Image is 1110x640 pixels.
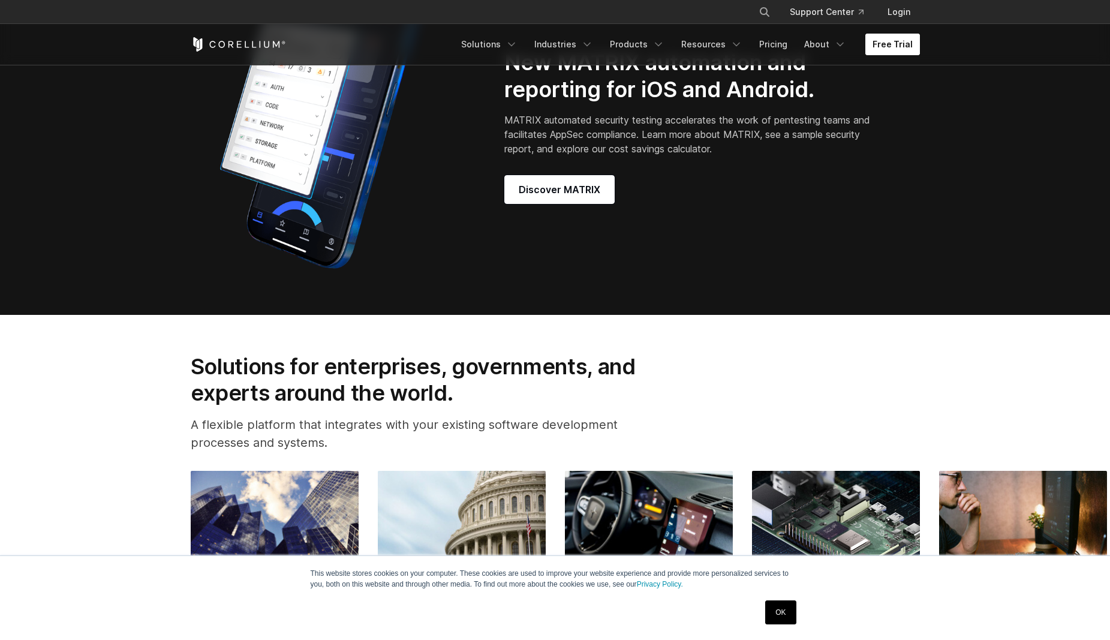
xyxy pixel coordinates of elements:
button: Search [754,1,775,23]
a: Products [603,34,672,55]
a: Privacy Policy. [637,580,683,588]
a: Corellium Home [191,37,286,52]
img: Enterprise [191,471,359,575]
a: Free Trial [865,34,920,55]
span: Discover MATRIX [519,182,600,197]
img: Government [378,471,546,575]
div: Navigation Menu [744,1,920,23]
h2: New MATRIX automation and reporting for iOS and Android. [504,49,874,103]
h2: Solutions for enterprises, governments, and experts around the world. [191,353,669,407]
a: Login [878,1,920,23]
a: Industries [527,34,600,55]
img: Education [939,471,1107,575]
a: Support Center [780,1,873,23]
a: About [797,34,853,55]
a: OK [765,600,796,624]
a: Solutions [454,34,525,55]
a: Pricing [752,34,795,55]
p: This website stores cookies on your computer. These cookies are used to improve your website expe... [311,568,800,590]
a: Resources [674,34,750,55]
img: Hardware [752,471,920,575]
p: A flexible platform that integrates with your existing software development processes and systems. [191,416,669,452]
p: MATRIX automated security testing accelerates the work of pentesting teams and facilitates AppSec... [504,113,874,156]
a: Discover MATRIX [504,175,615,204]
img: Automotive [565,471,733,575]
div: Navigation Menu [454,34,920,55]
